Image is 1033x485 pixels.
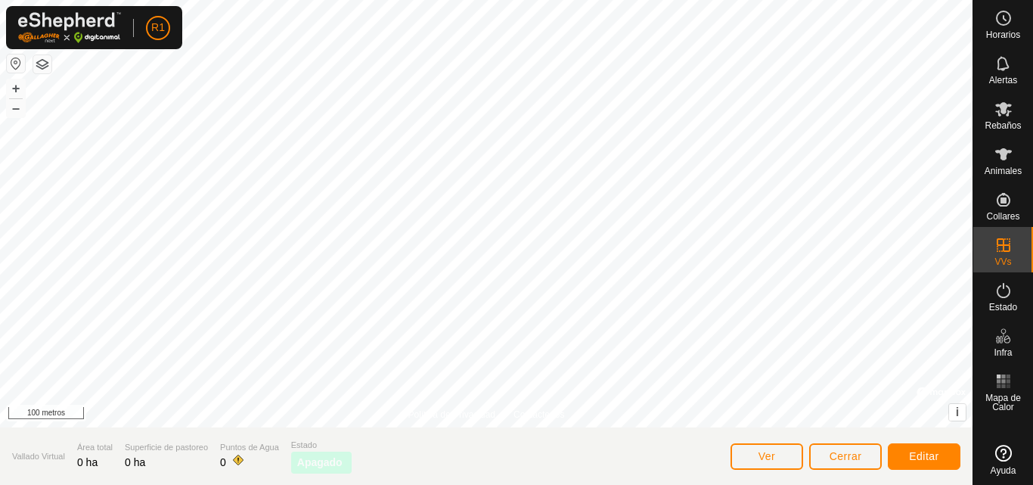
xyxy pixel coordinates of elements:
[758,450,776,462] font: Ver
[408,409,495,420] font: Política de Privacidad
[731,443,803,470] button: Ver
[830,450,862,462] font: Cerrar
[297,456,343,468] font: Apagado
[151,21,165,33] font: R1
[18,12,121,43] img: Logotipo de Gallagher
[12,80,20,96] font: +
[989,302,1017,312] font: Estado
[513,408,564,421] a: Contáctenos
[994,256,1011,267] font: VVs
[220,443,279,452] font: Puntos de Agua
[985,393,1021,412] font: Mapa de Calor
[986,211,1019,222] font: Collares
[986,30,1020,40] font: Horarios
[220,456,226,468] font: 0
[989,75,1017,85] font: Alertas
[513,409,564,420] font: Contáctenos
[973,439,1033,481] a: Ayuda
[291,440,317,449] font: Estado
[7,99,25,117] button: –
[985,166,1022,176] font: Animales
[809,443,882,470] button: Cerrar
[956,406,959,418] font: i
[77,443,113,452] font: Área total
[77,456,98,468] font: 0 ha
[994,347,1012,358] font: Infra
[985,120,1021,131] font: Rebaños
[888,443,960,470] button: Editar
[7,54,25,73] button: Restablecer Mapa
[125,443,208,452] font: Superficie de pastoreo
[33,55,51,73] button: Capas del Mapa
[125,456,145,468] font: 0 ha
[7,79,25,98] button: +
[408,408,495,421] a: Política de Privacidad
[12,452,65,461] font: Vallado Virtual
[909,450,939,462] font: Editar
[12,100,20,116] font: –
[949,404,966,421] button: i
[991,465,1016,476] font: Ayuda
